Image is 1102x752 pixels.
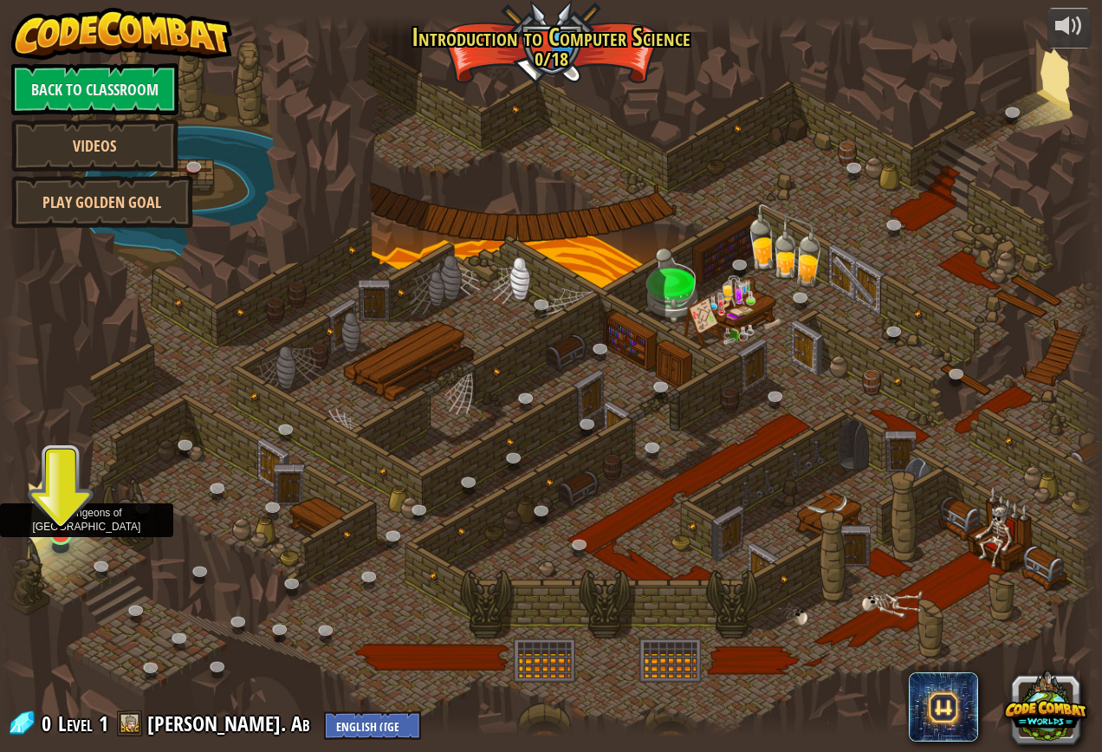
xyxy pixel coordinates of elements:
a: [PERSON_NAME]. Ab [147,710,315,737]
span: 1 [99,710,108,737]
a: Back to Classroom [11,63,178,115]
img: CodeCombat - Learn how to code by playing a game [11,8,233,60]
button: Adjust volume [1047,8,1091,49]
img: level-banner-unstarted.png [46,470,75,536]
span: Level [58,710,93,738]
span: 0 [42,710,56,737]
a: Play Golden Goal [11,176,193,228]
a: Videos [11,120,178,172]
